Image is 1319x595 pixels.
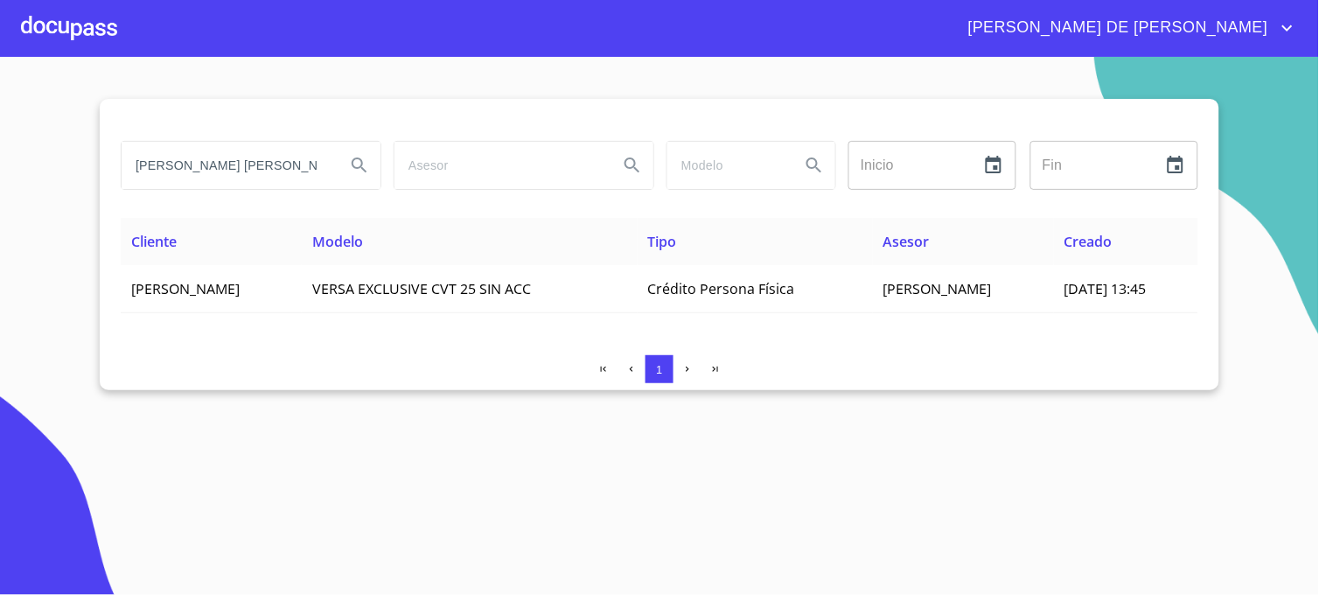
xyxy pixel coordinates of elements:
[394,142,604,189] input: search
[1064,279,1147,298] span: [DATE] 13:45
[131,279,240,298] span: [PERSON_NAME]
[646,355,673,383] button: 1
[122,142,331,189] input: search
[1064,232,1113,251] span: Creado
[955,14,1298,42] button: account of current user
[793,144,835,186] button: Search
[338,144,380,186] button: Search
[883,279,992,298] span: [PERSON_NAME]
[312,232,363,251] span: Modelo
[648,279,795,298] span: Crédito Persona Física
[611,144,653,186] button: Search
[312,279,531,298] span: VERSA EXCLUSIVE CVT 25 SIN ACC
[667,142,786,189] input: search
[648,232,677,251] span: Tipo
[955,14,1277,42] span: [PERSON_NAME] DE [PERSON_NAME]
[131,232,177,251] span: Cliente
[656,363,662,376] span: 1
[883,232,930,251] span: Asesor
